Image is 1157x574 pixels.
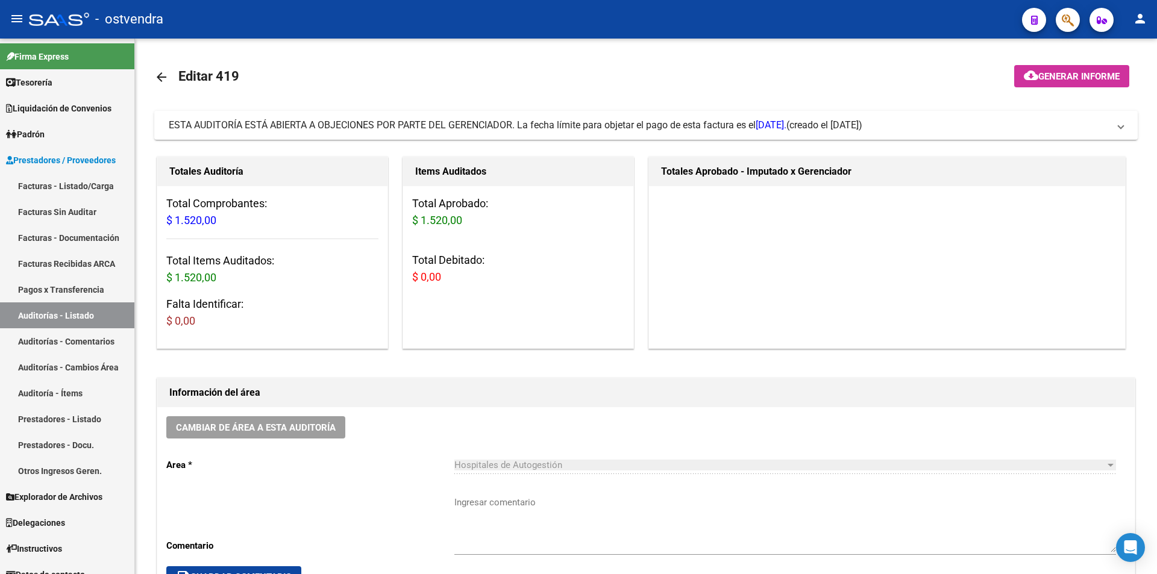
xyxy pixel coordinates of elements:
[166,416,345,438] button: Cambiar de área a esta auditoría
[6,102,111,115] span: Liquidación de Convenios
[169,119,786,131] span: ESTA AUDITORÍA ESTÁ ABIERTA A OBJECIONES POR PARTE DEL GERENCIADOR. La fecha límite para objetar ...
[166,271,216,284] span: $ 1.520,00
[169,162,375,181] h1: Totales Auditoría
[6,516,65,529] span: Delegaciones
[166,252,378,286] h3: Total Items Auditados:
[6,50,69,63] span: Firma Express
[166,296,378,329] h3: Falta Identificar:
[412,195,624,229] h3: Total Aprobado:
[166,214,216,226] span: $ 1.520,00
[178,69,239,84] span: Editar 419
[166,458,454,472] p: Area *
[166,195,378,229] h3: Total Comprobantes:
[412,270,441,283] span: $ 0,00
[166,539,454,552] p: Comentario
[166,314,195,327] span: $ 0,00
[1014,65,1129,87] button: Generar informe
[95,6,163,33] span: - ostvendra
[1038,71,1120,82] span: Generar informe
[412,214,462,226] span: $ 1.520,00
[415,162,621,181] h1: Items Auditados
[169,383,1123,402] h1: Información del área
[154,111,1138,140] mat-expansion-panel-header: ESTA AUDITORÍA ESTÁ ABIERTA A OBJECIONES POR PARTE DEL GERENCIADOR. La fecha límite para objetar ...
[454,460,562,470] span: Hospitales de Autogestión
[154,70,169,84] mat-icon: arrow_back
[6,76,52,89] span: Tesorería
[756,119,786,131] span: [DATE].
[10,11,24,26] mat-icon: menu
[1116,533,1145,562] div: Open Intercom Messenger
[412,252,624,285] h3: Total Debitado:
[786,119,862,132] span: (creado el [DATE])
[6,542,62,555] span: Instructivos
[6,154,116,167] span: Prestadores / Proveedores
[6,490,102,504] span: Explorador de Archivos
[661,162,1113,181] h1: Totales Aprobado - Imputado x Gerenciador
[1024,68,1038,83] mat-icon: cloud_download
[6,128,45,141] span: Padrón
[176,422,336,433] span: Cambiar de área a esta auditoría
[1133,11,1147,26] mat-icon: person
